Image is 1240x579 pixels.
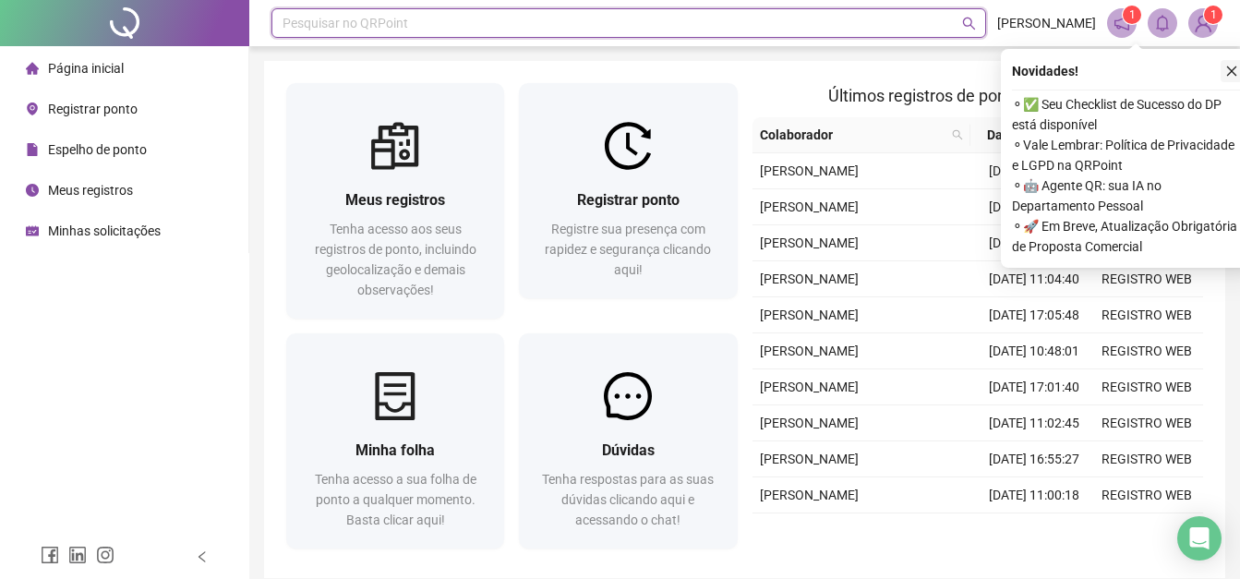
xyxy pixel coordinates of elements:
[315,222,476,297] span: Tenha acesso aos seus registros de ponto, incluindo geolocalização e demais observações!
[978,513,1090,549] td: [DATE] 16:48:13
[48,142,147,157] span: Espelho de ponto
[760,308,859,322] span: [PERSON_NAME]
[1012,61,1078,81] span: Novidades !
[760,380,859,394] span: [PERSON_NAME]
[978,153,1090,189] td: [DATE] 17:42:51
[48,183,133,198] span: Meus registros
[760,344,859,358] span: [PERSON_NAME]
[1090,513,1203,549] td: REGISTRO WEB
[26,143,39,156] span: file
[1090,477,1203,513] td: REGISTRO WEB
[828,86,1126,105] span: Últimos registros de ponto sincronizados
[1210,8,1217,21] span: 1
[1129,8,1136,21] span: 1
[760,271,859,286] span: [PERSON_NAME]
[760,235,859,250] span: [PERSON_NAME]
[26,224,39,237] span: schedule
[978,441,1090,477] td: [DATE] 16:55:27
[519,83,737,298] a: Registrar pontoRegistre sua presença com rapidez e segurança clicando aqui!
[978,189,1090,225] td: [DATE] 11:49:26
[1204,6,1222,24] sup: Atualize o seu contato no menu Meus Dados
[1177,516,1222,561] div: Open Intercom Messenger
[1114,15,1130,31] span: notification
[760,199,859,214] span: [PERSON_NAME]
[1090,369,1203,405] td: REGISTRO WEB
[315,472,476,527] span: Tenha acesso a sua folha de ponto a qualquer momento. Basta clicar aqui!
[948,121,967,149] span: search
[1090,261,1203,297] td: REGISTRO WEB
[68,546,87,564] span: linkedin
[602,441,655,459] span: Dúvidas
[542,472,714,527] span: Tenha respostas para as suas dúvidas clicando aqui e acessando o chat!
[978,369,1090,405] td: [DATE] 17:01:40
[519,333,737,549] a: DúvidasTenha respostas para as suas dúvidas clicando aqui e acessando o chat!
[978,297,1090,333] td: [DATE] 17:05:48
[760,488,859,502] span: [PERSON_NAME]
[345,191,445,209] span: Meus registros
[978,477,1090,513] td: [DATE] 11:00:18
[1090,297,1203,333] td: REGISTRO WEB
[978,405,1090,441] td: [DATE] 11:02:45
[545,222,711,277] span: Registre sua presença com rapidez e segurança clicando aqui!
[760,416,859,430] span: [PERSON_NAME]
[952,129,963,140] span: search
[196,550,209,563] span: left
[962,17,976,30] span: search
[355,441,435,459] span: Minha folha
[978,225,1090,261] td: [DATE] 17:47:47
[1225,65,1238,78] span: close
[48,223,161,238] span: Minhas solicitações
[978,125,1057,145] span: Data/Hora
[1090,333,1203,369] td: REGISTRO WEB
[26,184,39,197] span: clock-circle
[41,546,59,564] span: facebook
[286,83,504,319] a: Meus registrosTenha acesso aos seus registros de ponto, incluindo geolocalização e demais observa...
[26,103,39,115] span: environment
[1123,6,1141,24] sup: 1
[1090,441,1203,477] td: REGISTRO WEB
[96,546,114,564] span: instagram
[997,13,1096,33] span: [PERSON_NAME]
[760,452,859,466] span: [PERSON_NAME]
[1154,15,1171,31] span: bell
[978,261,1090,297] td: [DATE] 11:04:40
[26,62,39,75] span: home
[970,117,1079,153] th: Data/Hora
[48,102,138,116] span: Registrar ponto
[760,163,859,178] span: [PERSON_NAME]
[1090,405,1203,441] td: REGISTRO WEB
[286,333,504,549] a: Minha folhaTenha acesso a sua folha de ponto a qualquer momento. Basta clicar aqui!
[760,125,945,145] span: Colaborador
[1189,9,1217,37] img: 91069
[48,61,124,76] span: Página inicial
[978,333,1090,369] td: [DATE] 10:48:01
[577,191,680,209] span: Registrar ponto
